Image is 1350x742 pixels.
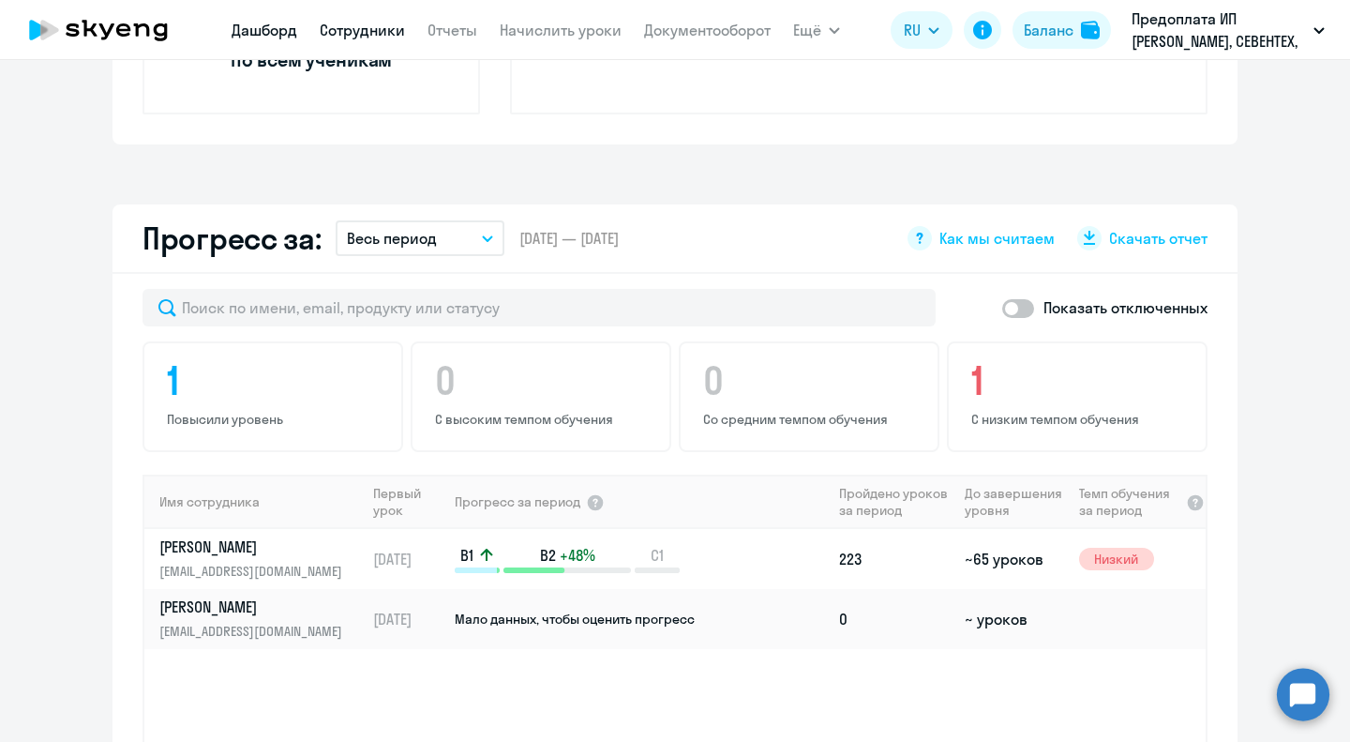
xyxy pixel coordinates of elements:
button: Весь период [336,220,504,256]
a: Дашборд [232,21,297,39]
td: [DATE] [366,529,453,589]
span: Прогресс за период [455,493,580,510]
span: Как мы считаем [939,228,1055,249]
p: Весь период [347,227,437,250]
p: Предоплата ИП [PERSON_NAME], СЕВЕНТЕХ, ООО [1132,8,1306,53]
span: B1 [460,545,473,566]
h2: Прогресс за: [142,220,321,257]
th: Первый урок [366,475,453,529]
img: balance [1081,21,1100,39]
input: Поиск по имени, email, продукту или статусу [142,289,936,326]
th: До завершения уровня [957,475,1071,529]
button: Ещё [793,11,840,49]
td: 223 [832,529,957,589]
td: ~ уроков [957,589,1071,649]
div: Баланс [1024,19,1073,41]
a: [PERSON_NAME][EMAIL_ADDRESS][DOMAIN_NAME] [159,597,365,642]
th: Имя сотрудника [144,475,366,529]
span: Темп обучения за период [1079,485,1180,519]
p: Повысили уровень [167,411,384,428]
p: С низким темпом обучения [971,411,1189,428]
a: Документооборот [644,21,771,39]
span: C1 [651,545,664,566]
td: ~65 уроков [957,529,1071,589]
a: Начислить уроки [500,21,622,39]
a: [PERSON_NAME][EMAIL_ADDRESS][DOMAIN_NAME] [159,537,365,582]
span: Ещё [793,19,821,41]
td: [DATE] [366,589,453,649]
span: Скачать отчет [1109,228,1207,249]
h4: 1 [971,358,1189,403]
h4: 1 [167,358,384,403]
a: Отчеты [427,21,477,39]
p: [EMAIL_ADDRESS][DOMAIN_NAME] [159,561,352,582]
span: Низкий [1079,548,1154,570]
span: [DATE] — [DATE] [519,228,619,249]
span: Мало данных, чтобы оценить прогресс [455,611,695,628]
span: +48% [560,545,595,566]
button: Балансbalance [1012,11,1111,49]
p: Показать отключенных [1043,296,1207,319]
td: 0 [832,589,957,649]
button: RU [891,11,952,49]
p: [PERSON_NAME] [159,537,352,557]
a: Сотрудники [320,21,405,39]
span: RU [904,19,921,41]
span: B2 [540,545,556,566]
p: [PERSON_NAME] [159,597,352,617]
button: Предоплата ИП [PERSON_NAME], СЕВЕНТЕХ, ООО [1122,8,1334,53]
th: Пройдено уроков за период [832,475,957,529]
p: [EMAIL_ADDRESS][DOMAIN_NAME] [159,621,352,642]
